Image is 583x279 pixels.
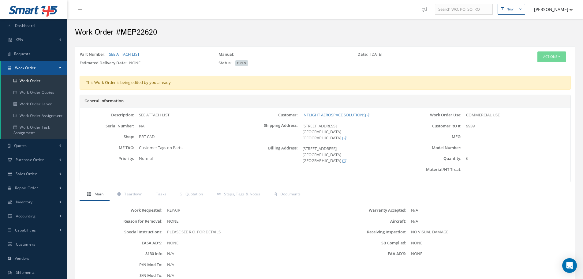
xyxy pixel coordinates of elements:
a: Work Order Labor [1,98,67,110]
div: COMMERCIAL USE [462,112,570,118]
div: 6 [462,156,570,162]
span: Sales Order [16,171,37,176]
span: Purchase Order [16,157,44,162]
label: Status: [219,60,234,66]
div: REPAIR [163,207,325,213]
span: Requests [14,51,30,56]
div: N/A [406,207,569,213]
div: NONE [163,218,325,224]
label: Shop: [80,134,134,139]
div: - [462,145,570,151]
span: Main [95,191,103,197]
div: Open Intercom Messenger [562,258,577,273]
label: Shipping Address: [243,123,298,141]
div: NO VISUAL DAMAGE [406,229,569,235]
span: Vendors [15,256,29,261]
h2: Work Order #MEP22620 [75,28,575,37]
div: [STREET_ADDRESS] [GEOGRAPHIC_DATA] [GEOGRAPHIC_DATA] [298,146,407,164]
label: Material/HT Treat: [407,167,462,172]
div: N/A [163,273,325,279]
a: SEE ATTACH LIST [109,51,140,57]
div: NONE [163,240,325,246]
span: Accounting [16,213,36,219]
label: FAA AD'S: [325,251,407,256]
button: [PERSON_NAME] [528,3,573,15]
a: Work Order Quotes [1,87,67,98]
label: Work Requested: [81,208,163,213]
label: Warranty Accepted: [325,208,407,213]
button: Actions [537,51,566,62]
label: Manual: [219,51,237,58]
a: Quotation [172,188,209,201]
div: Customer Tags on Parts [134,145,243,151]
label: P/N Mod To: [81,262,163,267]
label: Customer: [243,113,298,117]
div: N/A [163,262,325,268]
label: Customer RO #: [407,124,462,128]
a: Work Order [1,75,67,87]
label: MFG: [407,134,462,139]
div: Normal [134,156,243,162]
span: Documents [280,191,301,197]
label: Aircraft: [325,219,407,224]
span: Capabilities [15,228,36,233]
a: INFLIGHT AEROSPACE SOLUTIONS [302,112,369,118]
a: Work Order Assignment [1,110,67,122]
span: 9939 [466,123,475,129]
label: Special Instructions: [81,230,163,234]
span: Quotes [14,143,27,148]
label: Quantity: [407,156,462,161]
span: Customers [16,242,36,247]
span: Steps, Tags & Notes [224,191,260,197]
span: Repair Order [15,185,38,190]
label: EASA AD'S: [81,241,163,245]
a: Work Order Task Assignment [1,122,67,139]
div: BRT CAD [134,134,243,140]
span: Shipments [16,270,35,275]
label: Date: [357,51,370,58]
div: New [506,7,514,12]
label: ME TAG: [80,145,134,150]
label: SB Complied: [325,241,407,245]
input: Search WO, PO, SO, RO [435,4,493,15]
div: NONE [75,60,214,69]
span: Teardown [124,191,142,197]
label: Billing Address: [243,146,298,164]
div: NONE [406,240,569,246]
button: New [498,4,525,15]
label: Description: [80,113,134,117]
label: Part Number: [80,51,108,58]
label: Model Number: [407,145,462,150]
div: This Work Order is being edited by you already [80,76,571,90]
a: Main [80,188,110,201]
div: N/A [406,218,569,224]
div: SEE ATTACH LIST [134,112,243,118]
a: Documents [266,188,307,201]
a: Steps, Tags & Notes [209,188,266,201]
div: NONE [406,251,569,257]
span: Tasks [156,191,166,197]
span: KPIs [16,37,23,42]
label: 8130 Info [81,251,163,256]
label: Receiving Inspection: [325,230,407,234]
label: Work Order Use: [407,113,462,117]
div: - [462,167,570,173]
div: [DATE] [353,51,492,60]
label: Reason for Removal: [81,219,163,224]
span: Work Order [15,65,36,70]
a: Work Order [1,61,67,75]
div: N/A [163,251,325,257]
label: S/N Mod To: [81,273,163,278]
h5: General Information [84,99,566,104]
div: PLEASE SEE R.O. FOR DETAILS [163,229,325,235]
a: Teardown [110,188,148,201]
label: Serial Number: [80,124,134,128]
span: NA [139,123,144,129]
label: Priority: [80,156,134,161]
span: Inventory [16,199,33,205]
a: Tasks [148,188,173,201]
span: Quotation [185,191,203,197]
span: OPEN [235,60,248,66]
label: Estimated Delivery Date: [80,60,129,66]
div: - [462,134,570,140]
